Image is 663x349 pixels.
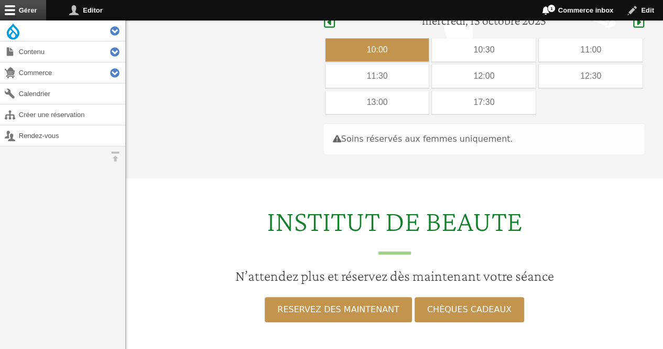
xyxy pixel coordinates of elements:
[325,65,429,88] div: 11:30
[432,65,536,88] div: 12:00
[325,91,429,114] div: 13:00
[422,13,546,28] h4: mercredi, 15 octobre 2025
[132,204,657,255] h2: INSTITUT DE BEAUTE
[325,38,429,61] div: 10:00
[432,38,536,61] div: 10:30
[265,297,411,322] a: RESERVEZ DES MAINTENANT
[415,297,524,322] a: CHÈQUES CADEAUX
[539,65,643,88] div: 12:30
[324,124,644,154] div: Soins réservés aux femmes uniquement.
[539,38,643,61] div: 11:00
[132,267,657,285] h3: N’attendez plus et réservez dès maintenant votre séance
[105,146,125,167] button: Orientation horizontale
[432,91,536,114] div: 17:30
[547,4,556,13] span: 1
